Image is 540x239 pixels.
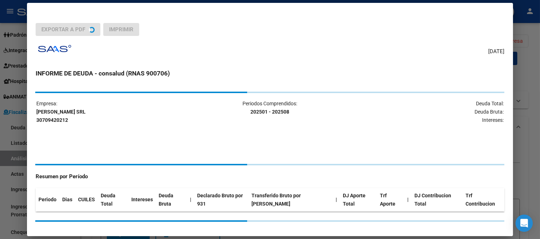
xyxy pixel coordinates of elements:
button: Exportar a PDF [36,23,100,36]
th: | [333,188,340,212]
span: Exportar a PDF [41,26,85,33]
th: Intereses [128,188,156,212]
span: [DATE] [488,47,504,56]
strong: 202501 - 202508 [250,109,289,115]
th: Deuda Bruta [156,188,187,212]
th: Declarado Bruto por 931 [194,188,249,212]
h4: Resumen por Período [36,173,504,181]
h3: INFORME DE DEUDA - consalud (RNAS 900706) [36,69,504,78]
th: Deuda Total [98,188,128,212]
th: Transferido Bruto por [PERSON_NAME] [249,188,333,212]
th: Dias [59,188,75,212]
p: Empresa: [36,100,192,124]
th: Trf Contribucion [463,188,504,212]
th: Trf Aporte [377,188,404,212]
th: Periodo [36,188,59,212]
th: DJ Contribucion Total [412,188,463,212]
span: Imprimir [109,26,133,33]
strong: [PERSON_NAME] SRL 30709420212 [36,109,86,123]
p: Deuda Total: Deuda Bruta: Intereses: [348,100,504,124]
p: Periodos Comprendidos: [192,100,348,116]
th: DJ Aporte Total [340,188,377,212]
div: Open Intercom Messenger [516,215,533,232]
th: | [187,188,194,212]
button: Imprimir [103,23,139,36]
th: CUILES [75,188,98,212]
th: | [405,188,412,212]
